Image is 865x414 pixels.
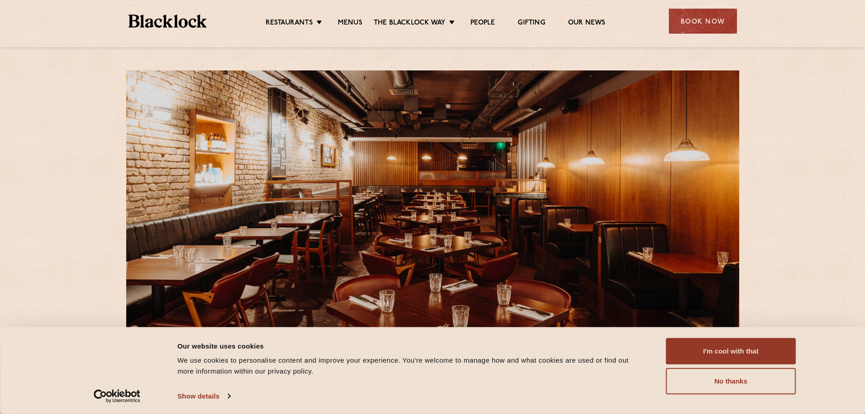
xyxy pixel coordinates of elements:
img: BL_Textured_Logo-footer-cropped.svg [129,15,207,28]
a: Usercentrics Cookiebot - opens in a new window [77,389,157,403]
button: I'm cool with that [666,338,796,364]
a: Restaurants [266,19,313,29]
a: Our News [568,19,606,29]
div: We use cookies to personalise content and improve your experience. You're welcome to manage how a... [178,355,646,377]
button: No thanks [666,368,796,394]
div: Book Now [669,9,737,34]
a: People [470,19,495,29]
a: The Blacklock Way [374,19,445,29]
a: Gifting [518,19,545,29]
div: Our website uses cookies [178,340,646,351]
a: Show details [178,389,230,403]
a: Menus [338,19,362,29]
